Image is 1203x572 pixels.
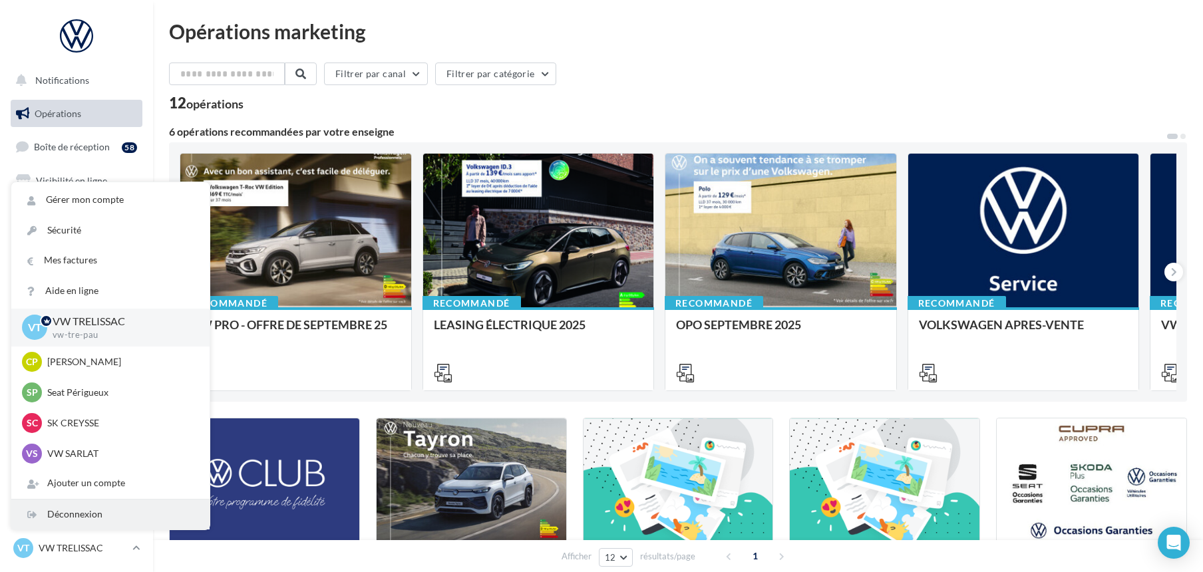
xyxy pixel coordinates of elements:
[39,541,127,555] p: VW TRELISSAC
[35,108,81,119] span: Opérations
[34,141,110,152] span: Boîte de réception
[605,552,616,563] span: 12
[53,329,188,341] p: vw-tre-pau
[53,314,188,329] p: VW TRELISSAC
[122,142,137,153] div: 58
[745,545,766,567] span: 1
[8,332,145,371] a: ASSETS PERSONNALISABLES
[11,215,210,245] a: Sécurité
[191,318,401,345] div: VW PRO - OFFRE DE SEPTEMBRE 25
[47,386,194,399] p: Seat Périgueux
[26,447,38,460] span: VS
[665,296,763,311] div: Recommandé
[423,296,521,311] div: Recommandé
[186,98,244,110] div: opérations
[180,296,278,311] div: Recommandé
[27,416,38,430] span: SC
[676,318,886,345] div: OPO SEPTEMBRE 2025
[919,318,1128,345] div: VOLKSWAGEN APRES-VENTE
[47,355,194,368] p: [PERSON_NAME]
[562,550,592,563] span: Afficher
[11,245,210,275] a: Mes factures
[8,100,145,128] a: Opérations
[8,167,145,195] a: Visibilité en ligne
[27,386,38,399] span: SP
[11,276,210,306] a: Aide en ligne
[8,266,145,294] a: Médiathèque
[169,21,1187,41] div: Opérations marketing
[47,447,194,460] p: VW SARLAT
[47,416,194,430] p: SK CREYSSE
[435,63,556,85] button: Filtrer par catégorie
[35,74,89,86] span: Notifications
[11,535,142,561] a: VT VW TRELISSAC
[324,63,428,85] button: Filtrer par canal
[17,541,29,555] span: VT
[11,468,210,498] div: Ajouter un compte
[169,126,1166,137] div: 6 opérations recommandées par votre enseigne
[8,67,140,94] button: Notifications
[434,318,643,345] div: LEASING ÉLECTRIQUE 2025
[36,175,107,186] span: Visibilité en ligne
[26,355,38,368] span: CP
[8,299,145,327] a: Calendrier
[169,96,244,110] div: 12
[8,233,145,261] a: Contacts
[8,200,145,228] a: Campagnes
[28,320,42,335] span: VT
[11,185,210,215] a: Gérer mon compte
[908,296,1006,311] div: Recommandé
[11,500,210,529] div: Déconnexion
[599,548,633,567] button: 12
[1158,527,1190,559] div: Open Intercom Messenger
[8,132,145,161] a: Boîte de réception58
[640,550,695,563] span: résultats/page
